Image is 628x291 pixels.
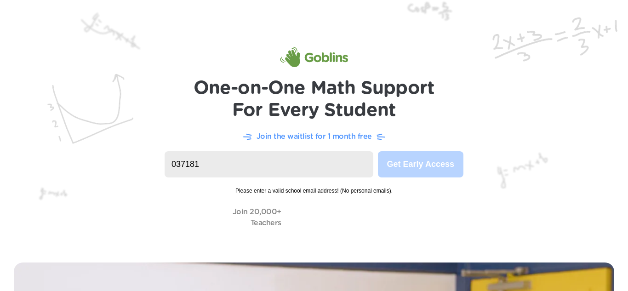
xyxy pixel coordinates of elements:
[194,77,435,121] h1: One-on-One Math Support For Every Student
[257,131,372,142] p: Join the waitlist for 1 month free
[165,151,373,177] input: name@yourschool.org
[233,206,281,228] p: Join 20,000+ Teachers
[165,177,463,195] span: Please enter a valid school email address! (No personal emails).
[378,151,463,177] button: Get Early Access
